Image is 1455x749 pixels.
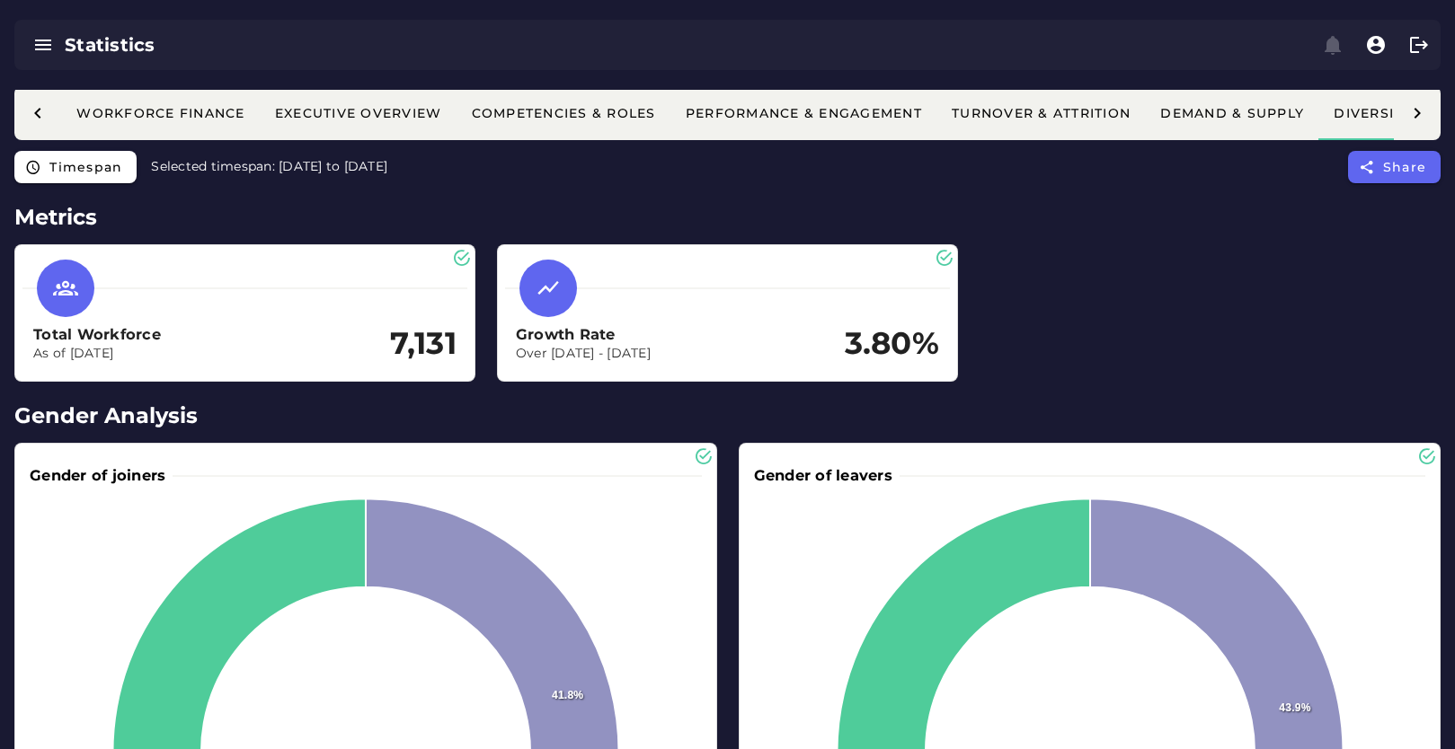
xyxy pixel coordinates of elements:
div: Competencies & Roles [470,105,655,121]
div: Performance & Engagement [685,105,922,121]
div: Statistics [65,32,688,57]
div: Workforce Finance [75,105,245,121]
button: Share [1348,151,1442,183]
h2: 3.80% [845,326,939,362]
h3: Gender of leavers [754,465,900,486]
span: Timespan [49,159,122,175]
h2: Gender Analysis [14,400,1441,432]
h3: Total Workforce [33,324,161,345]
h2: Metrics [14,201,1441,234]
div: Turnover & Attrition [951,105,1131,121]
button: Timespan [14,151,137,183]
span: Selected timespan: [DATE] to [DATE] [151,158,387,174]
div: Diversity [1333,105,1412,121]
span: Share [1382,159,1427,175]
h3: Gender of joiners [30,465,173,486]
div: Demand & Supply [1159,105,1304,121]
h2: 7,131 [390,326,457,362]
p: As of [DATE] [33,345,161,363]
h3: Growth Rate [516,324,651,345]
div: Executive Overview [274,105,442,121]
p: Over [DATE] - [DATE] [516,345,651,363]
